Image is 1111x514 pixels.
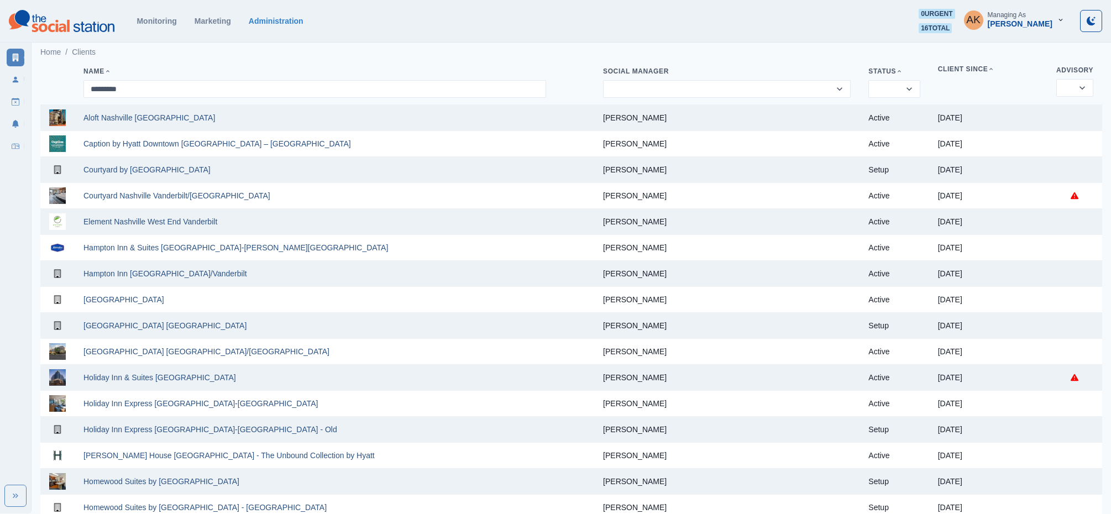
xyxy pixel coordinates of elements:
[603,191,667,200] a: [PERSON_NAME]
[83,451,375,460] a: [PERSON_NAME] House [GEOGRAPHIC_DATA] - The Unbound Collection by Hyatt
[919,9,955,19] span: 0 urgent
[603,217,667,226] a: [PERSON_NAME]
[195,17,231,25] a: Marketing
[868,269,920,278] p: Active
[603,477,667,486] a: [PERSON_NAME]
[938,477,1039,486] p: [DATE]
[83,295,164,304] a: [GEOGRAPHIC_DATA]
[49,213,66,230] img: 106290917946474
[72,46,96,58] a: Clients
[868,67,920,76] div: Status
[603,321,667,330] a: [PERSON_NAME]
[603,347,667,356] a: [PERSON_NAME]
[938,321,1039,330] p: [DATE]
[868,243,920,252] p: Active
[603,243,667,252] a: [PERSON_NAME]
[49,135,66,152] img: 382911981565551
[955,9,1073,31] button: Managing As[PERSON_NAME]
[104,68,111,75] svg: Sort
[603,451,667,460] a: [PERSON_NAME]
[938,191,1039,200] p: [DATE]
[49,265,66,282] img: default-building-icon.png
[83,373,236,382] a: Holiday Inn & Suites [GEOGRAPHIC_DATA]
[868,321,920,330] p: Setup
[966,7,981,33] div: Alex Kalogeropoulos
[4,485,27,507] button: Expand
[603,269,667,278] a: [PERSON_NAME]
[868,347,920,356] p: Active
[83,165,211,174] a: Courtyard by [GEOGRAPHIC_DATA]
[868,165,920,174] p: Setup
[49,291,66,308] img: default-building-icon.png
[938,113,1039,122] p: [DATE]
[83,243,388,252] a: Hampton Inn & Suites [GEOGRAPHIC_DATA]-[PERSON_NAME][GEOGRAPHIC_DATA]
[49,161,66,178] img: default-building-icon.png
[83,139,351,148] a: Caption by Hyatt Downtown [GEOGRAPHIC_DATA] – [GEOGRAPHIC_DATA]
[83,113,215,122] a: Aloft Nashville [GEOGRAPHIC_DATA]
[603,113,667,122] a: [PERSON_NAME]
[603,67,851,76] div: Social Manager
[868,295,920,304] p: Active
[938,503,1039,512] p: [DATE]
[49,239,66,256] img: 595938096944924
[868,399,920,408] p: Active
[83,321,247,330] a: [GEOGRAPHIC_DATA] [GEOGRAPHIC_DATA]
[7,93,24,111] a: Draft Posts
[603,425,667,434] a: [PERSON_NAME]
[49,395,66,412] img: 474870535711579
[988,19,1052,29] div: [PERSON_NAME]
[83,217,217,226] a: Element Nashville West End Vanderbilt
[938,165,1039,174] p: [DATE]
[49,187,66,204] img: 752103658142163
[49,369,66,386] img: 407813246409593
[83,399,318,408] a: Holiday Inn Express [GEOGRAPHIC_DATA]-[GEOGRAPHIC_DATA]
[603,165,667,174] a: [PERSON_NAME]
[7,49,24,66] a: Clients
[603,373,667,382] a: [PERSON_NAME]
[1056,66,1093,75] div: Advisory
[83,67,585,76] div: Name
[603,503,667,512] a: [PERSON_NAME]
[40,46,96,58] nav: breadcrumb
[65,46,67,58] span: /
[49,109,66,126] img: 470335886343989
[7,115,24,133] a: Notifications
[9,10,114,32] img: logoTextSVG.62801f218bc96a9b266caa72a09eb111.svg
[938,425,1039,434] p: [DATE]
[83,191,270,200] a: Courtyard Nashville Vanderbilt/[GEOGRAPHIC_DATA]
[868,139,920,148] p: Active
[40,46,61,58] a: Home
[83,269,247,278] a: Hampton Inn [GEOGRAPHIC_DATA]/Vanderbilt
[83,503,327,512] a: Homewood Suites by [GEOGRAPHIC_DATA] - [GEOGRAPHIC_DATA]
[868,373,920,382] p: Active
[938,399,1039,408] p: [DATE]
[938,243,1039,252] p: [DATE]
[868,113,920,122] p: Active
[938,65,1039,74] div: Client Since
[896,68,903,75] svg: Sort
[919,23,952,33] span: 16 total
[603,139,667,148] a: [PERSON_NAME]
[603,295,667,304] a: [PERSON_NAME]
[868,451,920,460] p: Active
[938,347,1039,356] p: [DATE]
[49,447,66,464] img: 1248032415305927
[49,421,66,438] img: 108463407181451
[938,373,1039,382] p: [DATE]
[83,425,337,434] a: Holiday Inn Express [GEOGRAPHIC_DATA]-[GEOGRAPHIC_DATA] - Old
[7,137,24,155] a: Inbox
[868,217,920,226] p: Active
[249,17,303,25] a: Administration
[938,139,1039,148] p: [DATE]
[988,66,994,72] svg: Sort
[1080,10,1102,32] button: Toggle Mode
[938,295,1039,304] p: [DATE]
[938,451,1039,460] p: [DATE]
[137,17,176,25] a: Monitoring
[83,347,329,356] a: [GEOGRAPHIC_DATA] [GEOGRAPHIC_DATA]/[GEOGRAPHIC_DATA]
[49,317,66,334] img: default-building-icon.png
[988,11,1026,19] div: Managing As
[603,399,667,408] a: [PERSON_NAME]
[83,477,239,486] a: Homewood Suites by [GEOGRAPHIC_DATA]
[49,473,66,490] img: 1457898271088751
